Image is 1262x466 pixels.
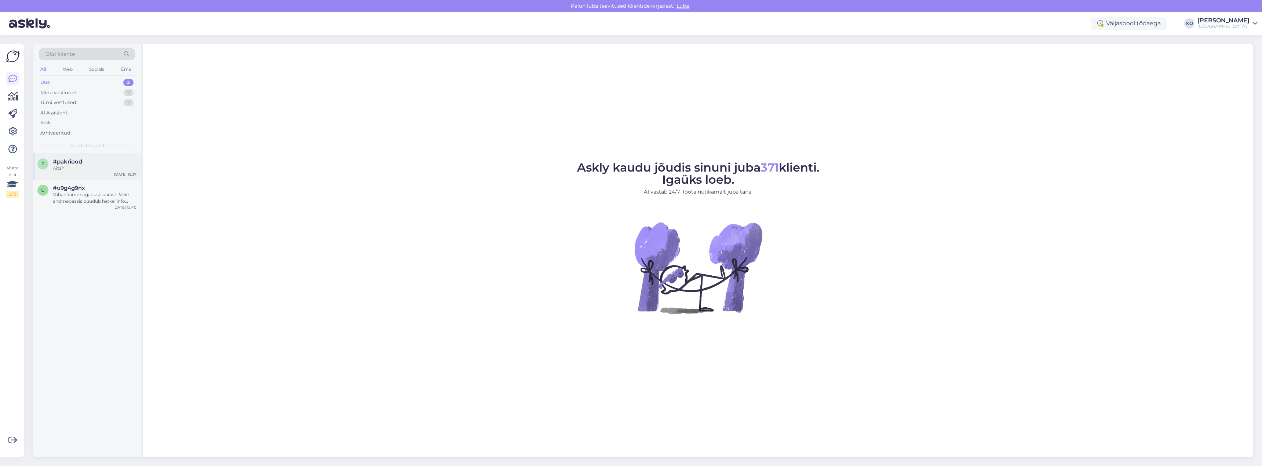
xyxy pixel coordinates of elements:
span: p [41,161,45,166]
span: Askly kaudu jõudis sinuni juba klienti. Igaüks loeb. [577,160,820,187]
div: Väljaspool tööaega [1091,17,1167,30]
div: [GEOGRAPHIC_DATA] [1197,23,1250,29]
div: AI Assistent [40,109,68,117]
div: 2 [123,79,134,86]
div: Kõik [40,119,51,126]
div: 2 [124,89,134,96]
img: No Chat active [632,202,764,334]
div: Email [120,65,135,74]
img: Askly Logo [6,49,20,63]
div: Arhiveeritud [40,129,70,137]
div: 2 / 3 [6,191,19,198]
span: Otsi kliente [45,50,75,58]
div: [PERSON_NAME] [1197,18,1250,23]
span: Luba [674,3,691,9]
span: Uued vestlused [70,142,104,149]
div: All [39,65,47,74]
div: KO [1184,18,1194,29]
div: Vaata siia [6,165,19,198]
div: Vabandame segaduse pärast. Meie andmebaasis puudub hetkel info ühepäevase kinnisvara hooldaja täi... [53,191,136,205]
span: #u9g4g9nx [53,185,85,191]
div: [DATE] 12:40 [113,205,136,210]
div: Socials [88,65,106,74]
a: [PERSON_NAME][GEOGRAPHIC_DATA] [1197,18,1258,29]
span: 371 [761,160,779,175]
div: Uus [40,79,50,86]
div: [DATE] 19:37 [114,172,136,177]
div: Aitäh [53,165,136,172]
div: Minu vestlused [40,89,77,96]
span: #pakriood [53,158,82,165]
p: AI vastab 24/7. Tööta nutikamalt juba täna. [577,188,820,196]
div: Tiimi vestlused [40,99,76,106]
span: u [41,187,45,193]
div: 2 [124,99,134,106]
div: Web [61,65,74,74]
